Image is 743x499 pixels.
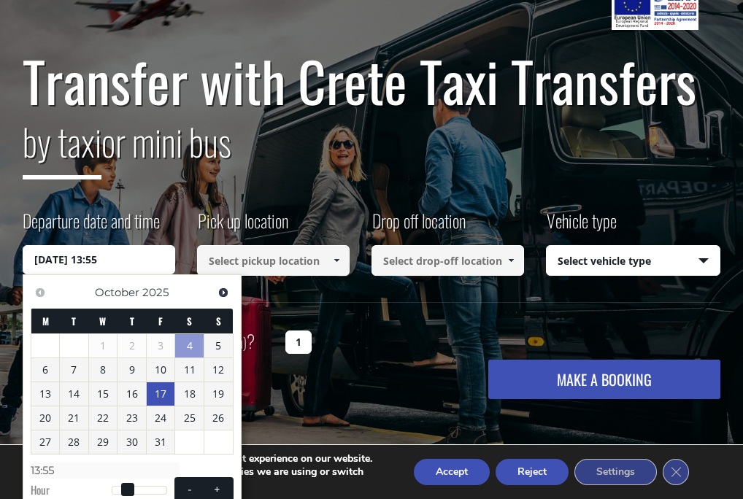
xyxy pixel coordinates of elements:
[147,430,175,454] a: 31
[42,314,49,328] span: Monday
[197,208,288,245] label: Pick up location
[23,114,101,179] span: by taxi
[89,382,118,406] a: 15
[175,406,204,430] a: 25
[23,112,721,190] h2: or mini bus
[23,208,160,245] label: Departure date and time
[34,287,46,298] span: Previous
[546,208,617,245] label: Vehicle type
[89,334,118,357] span: 1
[217,287,229,298] span: Next
[204,382,233,406] a: 19
[204,406,233,430] a: 26
[204,334,233,357] a: 5
[204,482,230,496] button: +
[23,50,721,112] h1: Transfer with Crete Taxi Transfers
[371,245,524,276] input: Select drop-off location
[60,430,88,454] a: 28
[142,285,169,299] span: 2025
[324,245,348,276] a: Show All Items
[574,459,657,485] button: Settings
[499,245,523,276] a: Show All Items
[214,282,234,302] a: Next
[175,358,204,382] a: 11
[118,334,146,357] span: 2
[89,406,118,430] a: 22
[547,246,720,276] span: Select vehicle type
[204,358,233,382] a: 12
[118,406,146,430] a: 23
[177,482,203,496] button: -
[89,430,118,454] a: 29
[118,430,146,454] a: 30
[147,358,175,382] a: 10
[187,314,192,328] span: Saturday
[99,314,106,328] span: Wednesday
[95,285,139,299] span: October
[663,459,689,485] button: Close GDPR Cookie Banner
[496,459,569,485] button: Reject
[216,314,221,328] span: Sunday
[118,382,146,406] a: 16
[60,358,88,382] a: 7
[72,314,76,328] span: Tuesday
[130,314,134,328] span: Thursday
[158,314,163,328] span: Friday
[197,245,350,276] input: Select pickup location
[60,382,88,406] a: 14
[118,358,146,382] a: 9
[89,358,118,382] a: 8
[31,430,60,454] a: 27
[371,208,466,245] label: Drop off location
[175,382,204,406] a: 18
[31,282,50,302] a: Previous
[31,358,60,382] a: 6
[147,334,175,357] span: 3
[147,406,175,430] a: 24
[175,334,204,357] a: 4
[414,459,490,485] button: Accept
[60,406,88,430] a: 21
[488,360,721,399] button: MAKE A BOOKING
[31,382,60,406] a: 13
[31,406,60,430] a: 20
[147,382,175,406] a: 17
